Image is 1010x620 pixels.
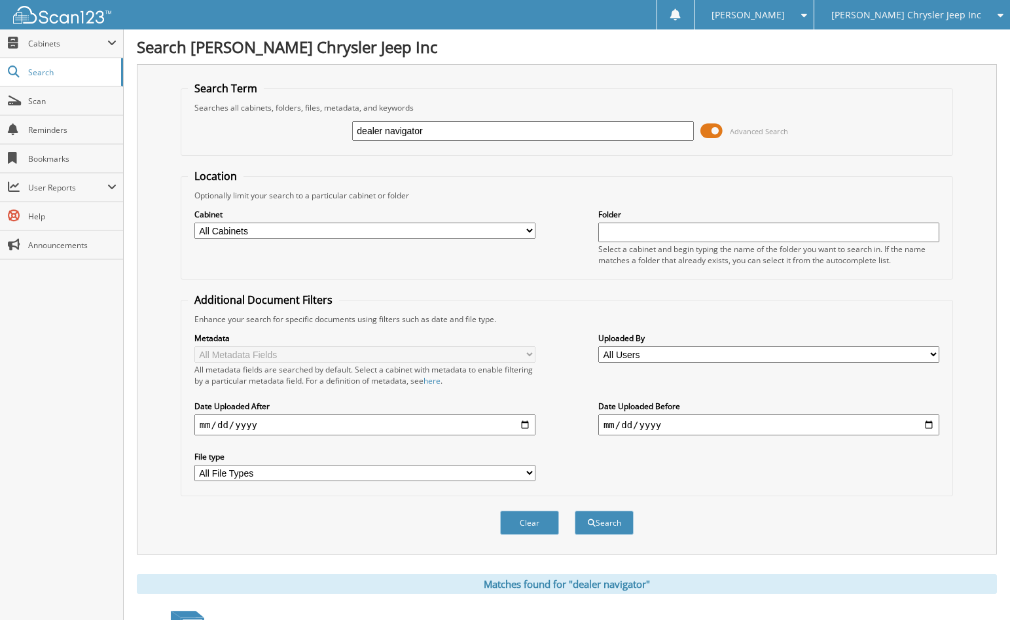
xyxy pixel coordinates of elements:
[188,190,947,201] div: Optionally limit your search to a particular cabinet or folder
[712,11,785,19] span: [PERSON_NAME]
[137,574,997,594] div: Matches found for "dealer navigator"
[598,401,939,412] label: Date Uploaded Before
[137,36,997,58] h1: Search [PERSON_NAME] Chrysler Jeep Inc
[194,209,535,220] label: Cabinet
[194,451,535,462] label: File type
[194,401,535,412] label: Date Uploaded After
[730,126,788,136] span: Advanced Search
[188,81,264,96] legend: Search Term
[598,209,939,220] label: Folder
[424,375,441,386] a: here
[194,364,535,386] div: All metadata fields are searched by default. Select a cabinet with metadata to enable filtering b...
[28,96,117,107] span: Scan
[188,293,339,307] legend: Additional Document Filters
[13,6,111,24] img: scan123-logo-white.svg
[28,182,107,193] span: User Reports
[28,153,117,164] span: Bookmarks
[500,511,559,535] button: Clear
[598,414,939,435] input: end
[188,169,243,183] legend: Location
[188,314,947,325] div: Enhance your search for specific documents using filters such as date and file type.
[28,38,107,49] span: Cabinets
[194,333,535,344] label: Metadata
[28,211,117,222] span: Help
[28,67,115,78] span: Search
[28,124,117,136] span: Reminders
[831,11,981,19] span: [PERSON_NAME] Chrysler Jeep Inc
[188,102,947,113] div: Searches all cabinets, folders, files, metadata, and keywords
[28,240,117,251] span: Announcements
[194,414,535,435] input: start
[598,244,939,266] div: Select a cabinet and begin typing the name of the folder you want to search in. If the name match...
[598,333,939,344] label: Uploaded By
[575,511,634,535] button: Search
